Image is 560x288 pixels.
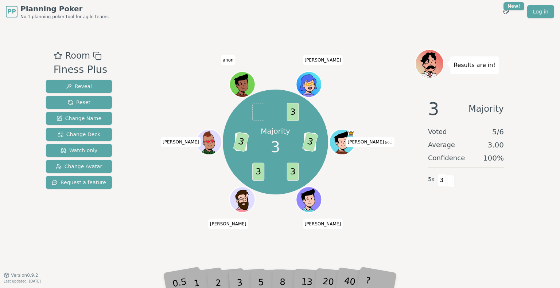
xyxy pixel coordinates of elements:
[52,179,106,186] span: Request a feature
[428,153,465,163] span: Confidence
[57,115,101,122] span: Change Name
[46,112,112,125] button: Change Name
[221,55,236,65] span: Click to change your name
[261,126,290,136] p: Majority
[346,137,394,147] span: Click to change your name
[527,5,554,18] a: Log in
[46,160,112,173] button: Change Avatar
[428,175,435,184] span: 5 x
[208,218,248,229] span: Click to change your name
[428,140,455,150] span: Average
[454,60,495,70] p: Results are in!
[468,100,504,118] span: Majority
[56,163,102,170] span: Change Avatar
[4,272,38,278] button: Version0.9.2
[46,80,112,93] button: Reveal
[61,147,98,154] span: Watch only
[287,103,299,121] span: 3
[271,136,280,158] span: 3
[330,130,354,154] button: Click to change your avatar
[492,127,504,137] span: 5 / 6
[46,144,112,157] button: Watch only
[161,137,201,147] span: Click to change your name
[487,140,504,150] span: 3.00
[302,131,318,152] span: 3
[66,83,92,90] span: Reveal
[54,62,108,77] div: Finess Plus
[287,163,299,181] span: 3
[303,55,343,65] span: Click to change your name
[503,2,524,10] div: New!
[46,128,112,141] button: Change Deck
[499,5,513,18] button: New!
[65,49,90,62] span: Room
[67,99,90,106] span: Reset
[348,130,354,137] span: Clement is the host
[7,7,16,16] span: PP
[54,49,62,62] button: Add as favourite
[428,100,439,118] span: 3
[20,4,109,14] span: Planning Poker
[428,127,447,137] span: Voted
[6,4,109,20] a: PPPlanning PokerNo.1 planning poker tool for agile teams
[20,14,109,20] span: No.1 planning poker tool for agile teams
[384,141,393,144] span: (you)
[252,163,264,181] span: 3
[483,153,504,163] span: 100 %
[437,174,446,186] span: 3
[4,279,41,283] span: Last updated: [DATE]
[303,218,343,229] span: Click to change your name
[11,272,38,278] span: Version 0.9.2
[46,176,112,189] button: Request a feature
[46,96,112,109] button: Reset
[58,131,100,138] span: Change Deck
[233,131,249,152] span: 3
